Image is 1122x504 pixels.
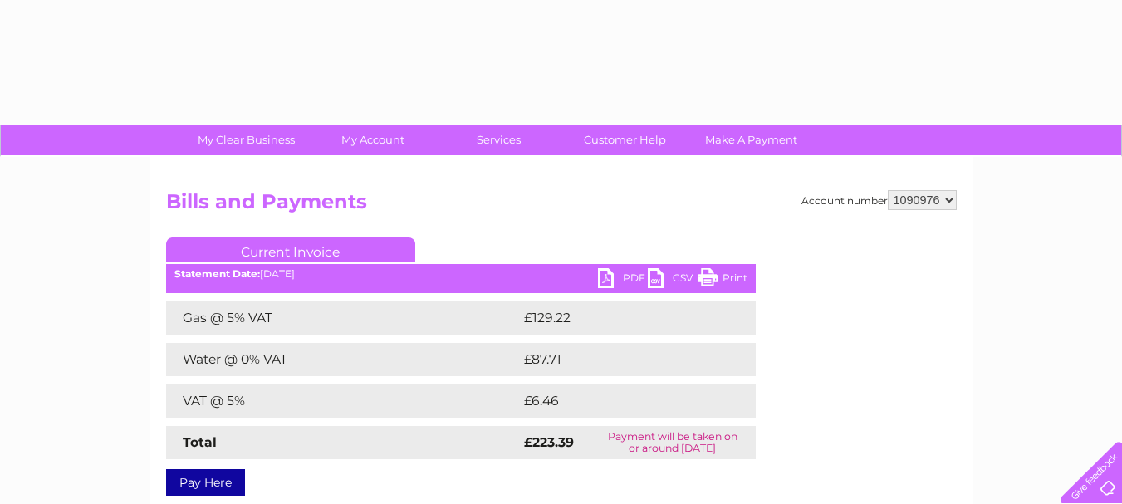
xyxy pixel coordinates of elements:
a: Pay Here [166,469,245,496]
a: PDF [598,268,648,292]
a: Print [698,268,747,292]
div: [DATE] [166,268,756,280]
a: Make A Payment [683,125,820,155]
td: £129.22 [520,301,725,335]
a: My Account [304,125,441,155]
a: My Clear Business [178,125,315,155]
td: Water @ 0% VAT [166,343,520,376]
td: Payment will be taken on or around [DATE] [590,426,756,459]
strong: Total [183,434,217,450]
a: Current Invoice [166,237,415,262]
td: £6.46 [520,384,718,418]
td: VAT @ 5% [166,384,520,418]
strong: £223.39 [524,434,574,450]
a: Services [430,125,567,155]
td: £87.71 [520,343,719,376]
h2: Bills and Payments [166,190,957,222]
a: Customer Help [556,125,693,155]
b: Statement Date: [174,267,260,280]
a: CSV [648,268,698,292]
div: Account number [801,190,957,210]
td: Gas @ 5% VAT [166,301,520,335]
